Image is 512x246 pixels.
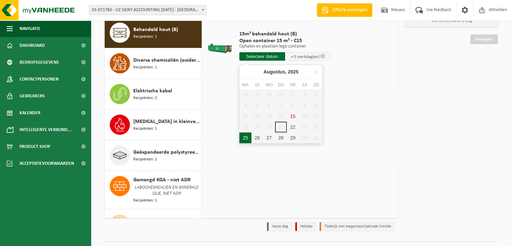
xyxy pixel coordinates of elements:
span: Product Shop [20,138,50,155]
span: Recipiënten: 1 [133,156,157,163]
span: Geëxpandeerde polystyreen (EPS) verpakking (< 1 m² per stuk), recycleerbaar [133,148,200,156]
span: Recipiënten: 1 [133,197,157,204]
span: Bedrijfsgegevens [20,54,59,71]
input: Selecteer datum [239,52,285,61]
div: 27 [263,132,275,143]
span: Elektrische kabel [133,87,172,95]
span: Open container 15 m³ - C15 [239,37,331,44]
button: Behandeld hout (B) Recipiënten: 1 [105,18,202,48]
span: Diverse chemicaliën (oxiderend) [133,56,200,64]
div: wo [263,82,275,88]
span: Recipiënten: 1 [133,64,157,71]
span: 01-071765 - UZ GENT-ACCOUNTING 0 BC - GENT [89,5,206,15]
button: Diverse chemicaliën (oxiderend) Recipiënten: 1 [105,48,202,79]
span: Recipiënten: 2 [133,95,157,101]
div: Augustus, [261,66,301,77]
div: 29 [287,132,299,143]
div: zo [310,82,322,88]
button: Gemengd KGA - niet ADR LABOCHEMICALIEN EN MINERALE OLIE, NIET ADR Recipiënten: 1 [105,171,202,209]
div: za [299,82,310,88]
a: Doorgaan [470,34,498,44]
button: Elektrische kabel Recipiënten: 2 [105,79,202,110]
div: di [251,82,263,88]
span: 15m³ behandeld hout (B) [239,31,331,37]
span: Contactpersonen [20,71,59,88]
span: Gemengde harde kunststoffen (PE, PP en PVC), recycleerbaar (industrieel) [133,217,200,225]
span: + 0 werkdag(en) [291,55,319,59]
span: Recipiënten: 1 [133,126,157,132]
span: Gemengd KGA - niet ADR [133,176,191,184]
span: [MEDICAL_DATA] in kleinverpakking [133,118,200,126]
span: Gebruikers [20,88,45,104]
div: 26 [251,132,263,143]
a: Offerte aanvragen [317,3,372,17]
span: Navigatie [20,20,40,37]
li: Tijdelijk niet toegestaan/période limitée [319,222,395,231]
span: Intelligente verbond... [20,121,72,138]
span: Kalender [20,104,40,121]
span: LABOCHEMICALIEN EN MINERALE OLIE, NIET ADR [133,184,200,197]
div: vr [287,82,299,88]
span: Recipiënten: 1 [133,34,157,40]
p: Ophalen en plaatsen lege container [239,44,331,49]
p: Uw winkelmand is leeg [405,14,498,27]
span: Behandeld hout (B) [133,26,178,34]
button: [MEDICAL_DATA] in kleinverpakking Recipiënten: 1 [105,110,202,140]
button: Gemengde harde kunststoffen (PE, PP en PVC), recycleerbaar (industrieel) [105,209,202,240]
span: Acceptatievoorwaarden [20,155,74,172]
button: Geëxpandeerde polystyreen (EPS) verpakking (< 1 m² per stuk), recycleerbaar Recipiënten: 1 [105,140,202,171]
li: Vaste dag [267,222,292,231]
div: ma [239,82,251,88]
span: 01-071765 - UZ GENT-ACCOUNTING 0 BC - GENT [89,5,207,15]
div: do [275,82,287,88]
span: Dashboard [20,37,45,54]
i: 2025 [288,69,298,74]
div: 25 [239,132,251,143]
li: Holiday [295,222,316,231]
div: 22 [287,122,299,132]
div: 28 [275,132,287,143]
span: Offerte aanvragen [331,7,369,13]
